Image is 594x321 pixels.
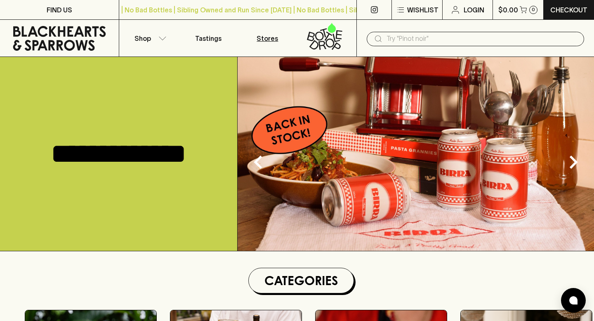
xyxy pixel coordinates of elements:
p: Checkout [550,5,587,15]
a: Stores [238,20,297,57]
img: optimise [238,57,594,251]
p: Stores [257,33,278,43]
h1: Categories [252,271,350,290]
button: Previous [242,146,275,179]
img: bubble-icon [569,296,577,304]
p: FIND US [47,5,72,15]
p: Tastings [195,33,222,43]
button: Next [557,146,590,179]
button: Shop [119,20,179,57]
p: Login [464,5,484,15]
p: Wishlist [407,5,438,15]
input: Try "Pinot noir" [387,32,577,45]
a: Tastings [179,20,238,57]
p: $0.00 [498,5,518,15]
p: 0 [532,7,535,12]
p: Shop [134,33,151,43]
